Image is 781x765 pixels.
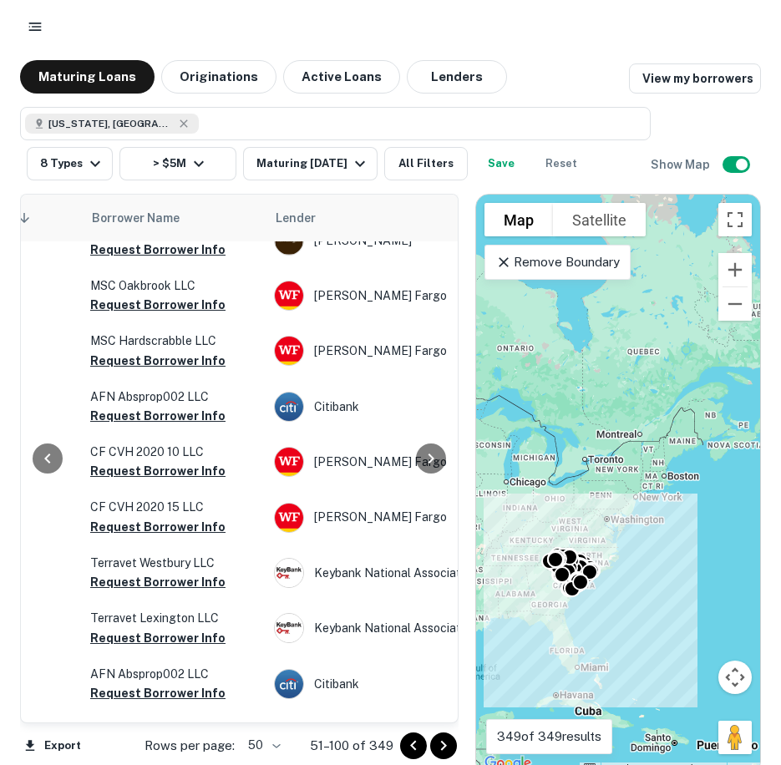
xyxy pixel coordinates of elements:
[90,628,226,648] button: Request Borrower Info
[20,733,85,758] button: Export
[275,614,303,642] img: picture
[310,736,393,756] p: 51–100 of 349
[718,253,752,286] button: Zoom in
[484,203,553,236] button: Show street map
[90,388,257,406] p: AFN Absprop002 LLC
[90,498,257,516] p: CF CVH 2020 15 LLC
[241,733,283,757] div: 50
[474,147,528,180] button: Save your search to get updates of matches that match your search criteria.
[275,670,303,698] img: picture
[90,351,226,371] button: Request Borrower Info
[266,195,533,241] th: Lender
[90,683,226,703] button: Request Borrower Info
[718,203,752,236] button: Toggle fullscreen view
[90,240,226,260] button: Request Borrower Info
[243,147,378,180] button: Maturing [DATE]
[90,609,257,627] p: Terravet Lexington LLC
[274,558,525,588] div: Keybank National Association
[430,732,457,759] button: Go to next page
[274,503,525,533] div: [PERSON_NAME] Fargo
[407,60,507,94] button: Lenders
[629,63,761,94] a: View my borrowers
[535,147,588,180] button: Reset
[274,281,525,311] div: [PERSON_NAME] Fargo
[145,736,235,756] p: Rows per page:
[274,447,525,477] div: [PERSON_NAME] Fargo
[697,631,781,712] iframe: Chat Widget
[276,208,316,228] span: Lender
[90,665,257,683] p: AFN Absprop002 LLC
[82,195,266,241] th: Borrower Name
[275,281,303,310] img: picture
[90,295,226,315] button: Request Borrower Info
[495,252,620,272] p: Remove Boundary
[275,559,303,587] img: picture
[718,287,752,321] button: Zoom out
[497,727,601,747] p: 349 of 349 results
[90,572,226,592] button: Request Borrower Info
[651,155,713,174] h6: Show Map
[27,147,113,180] button: 8 Types
[256,154,370,174] div: Maturing [DATE]
[718,721,752,754] button: Drag Pegman onto the map to open Street View
[283,60,400,94] button: Active Loans
[400,732,427,759] button: Go to previous page
[275,337,303,365] img: picture
[274,613,525,643] div: Keybank National Association
[274,669,525,699] div: Citibank
[275,448,303,476] img: picture
[90,332,257,350] p: MSC Hardscrabble LLC
[90,276,257,295] p: MSC Oakbrook LLC
[48,116,174,131] span: [US_STATE], [GEOGRAPHIC_DATA]
[275,393,303,421] img: picture
[274,336,525,366] div: [PERSON_NAME] Fargo
[90,554,257,572] p: Terravet Westbury LLC
[90,443,257,461] p: CF CVH 2020 10 LLC
[90,720,257,738] p: AFN Absprop002 LLC
[92,208,180,228] span: Borrower Name
[90,517,226,537] button: Request Borrower Info
[384,147,468,180] button: All Filters
[119,147,236,180] button: > $5M
[90,461,226,481] button: Request Borrower Info
[274,392,525,422] div: Citibank
[90,406,226,426] button: Request Borrower Info
[275,504,303,532] img: picture
[20,60,155,94] button: Maturing Loans
[161,60,276,94] button: Originations
[553,203,646,236] button: Show satellite imagery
